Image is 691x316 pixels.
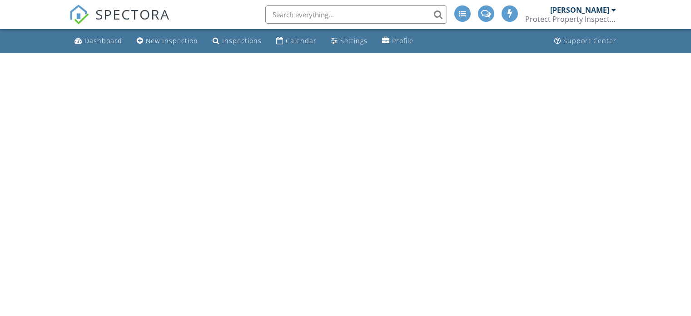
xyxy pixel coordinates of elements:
[69,5,89,25] img: The Best Home Inspection Software - Spectora
[69,12,170,31] a: SPECTORA
[392,36,413,45] div: Profile
[71,33,126,50] a: Dashboard
[525,15,616,24] div: Protect Property Inspections
[273,33,320,50] a: Calendar
[340,36,368,45] div: Settings
[563,36,616,45] div: Support Center
[209,33,265,50] a: Inspections
[286,36,317,45] div: Calendar
[146,36,198,45] div: New Inspection
[550,5,609,15] div: [PERSON_NAME]
[328,33,371,50] a: Settings
[265,5,447,24] input: Search everything...
[85,36,122,45] div: Dashboard
[551,33,620,50] a: Support Center
[133,33,202,50] a: New Inspection
[378,33,417,50] a: Profile
[95,5,170,24] span: SPECTORA
[222,36,262,45] div: Inspections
